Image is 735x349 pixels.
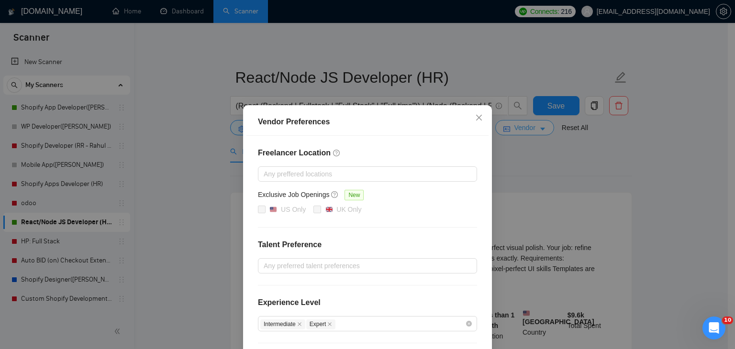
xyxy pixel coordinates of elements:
[258,147,477,159] h4: Freelancer Location
[297,322,302,327] span: close
[258,116,477,128] div: Vendor Preferences
[466,105,492,131] button: Close
[258,239,477,251] h4: Talent Preference
[270,206,277,213] img: 🇺🇸
[258,189,329,200] h5: Exclusive Job Openings
[333,149,341,157] span: question-circle
[306,319,336,329] span: Expert
[722,316,733,324] span: 10
[327,322,332,327] span: close
[326,206,333,213] img: 🇬🇧
[331,191,339,198] span: question-circle
[281,204,306,215] div: US Only
[702,316,725,339] iframe: Intercom live chat
[466,321,472,327] span: close-circle
[345,190,364,200] span: New
[258,297,321,308] h4: Experience Level
[336,204,361,215] div: UK Only
[475,114,483,121] span: close
[260,319,305,329] span: Intermediate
